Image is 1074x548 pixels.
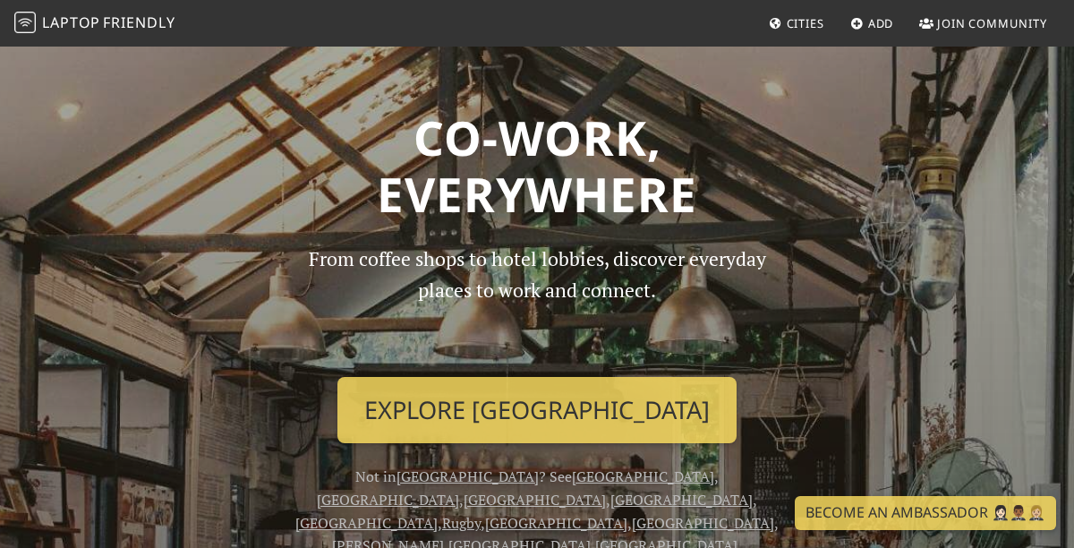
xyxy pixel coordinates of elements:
a: Rugby [442,513,481,533]
span: Friendly [103,13,175,32]
a: LaptopFriendly LaptopFriendly [14,8,175,39]
span: Join Community [937,15,1047,31]
a: [GEOGRAPHIC_DATA] [572,467,714,486]
a: Explore [GEOGRAPHIC_DATA] [337,377,737,443]
a: [GEOGRAPHIC_DATA] [485,513,627,533]
span: Add [868,15,894,31]
a: [GEOGRAPHIC_DATA] [396,467,539,486]
a: Join Community [912,7,1054,39]
span: Cities [787,15,824,31]
h1: Co-work, Everywhere [38,109,1036,223]
span: Laptop [42,13,100,32]
a: [GEOGRAPHIC_DATA] [610,490,753,509]
p: From coffee shops to hotel lobbies, discover everyday places to work and connect. [293,244,781,363]
a: Become an Ambassador 🤵🏻‍♀️🤵🏾‍♂️🤵🏼‍♀️ [795,496,1056,530]
a: [GEOGRAPHIC_DATA] [295,513,438,533]
a: Add [843,7,901,39]
a: [GEOGRAPHIC_DATA] [464,490,606,509]
a: [GEOGRAPHIC_DATA] [632,513,774,533]
a: [GEOGRAPHIC_DATA] [317,490,459,509]
a: Cities [762,7,831,39]
img: LaptopFriendly [14,12,36,33]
